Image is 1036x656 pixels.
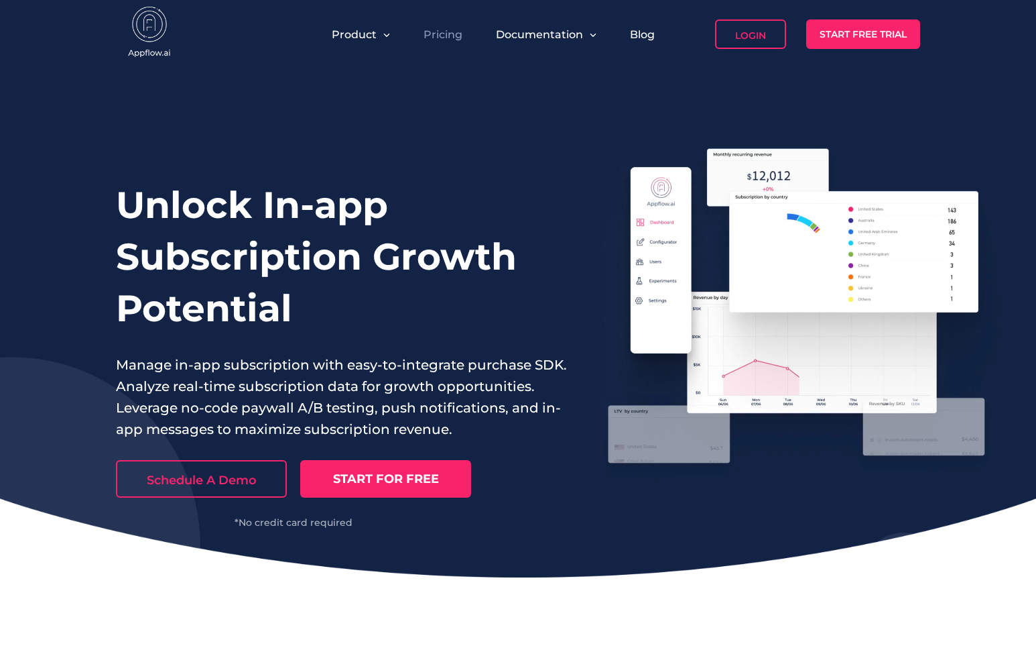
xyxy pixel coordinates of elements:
img: appflow.ai-logo [116,7,183,60]
a: Blog [630,28,655,41]
div: *No credit card required [116,518,471,527]
span: Documentation [496,28,583,41]
a: Pricing [424,28,462,41]
button: Product [332,28,390,41]
button: Documentation [496,28,596,41]
a: Start Free Trial [806,19,920,49]
a: Schedule A Demo [116,460,287,498]
a: Login [715,19,786,49]
h1: Unlock In-app Subscription Growth Potential [116,179,568,334]
span: Product [332,28,377,41]
a: START FOR FREE [300,460,471,498]
p: Manage in-app subscription with easy-to-integrate purchase SDK. Analyze real-time subscription da... [116,354,568,440]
